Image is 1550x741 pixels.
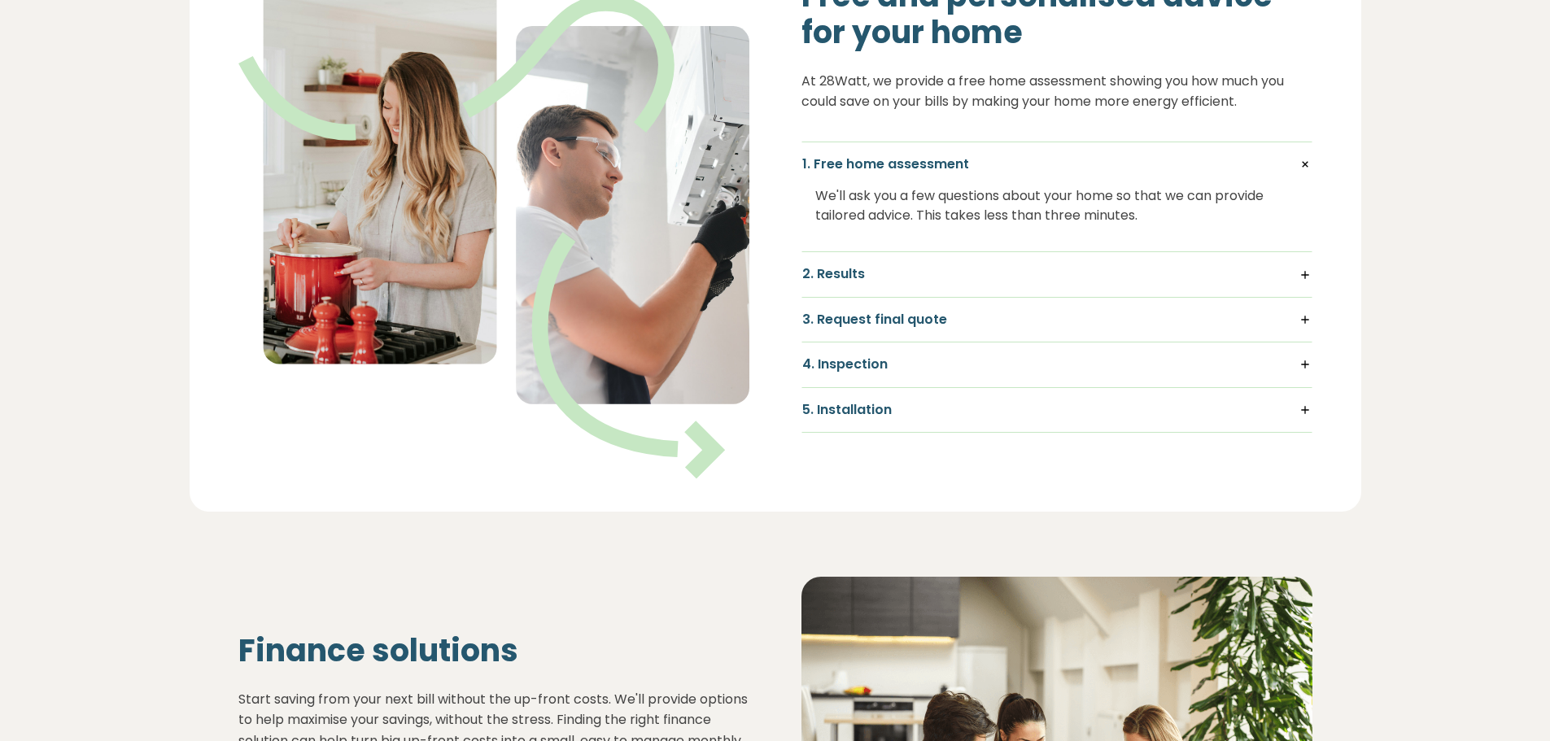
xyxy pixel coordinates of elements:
h5: 2. Results [802,265,1312,283]
h5: 1. Free home assessment [802,155,1312,173]
div: We'll ask you a few questions about your home so that we can provide tailored advice. This takes ... [815,173,1299,238]
h2: Finance solutions [238,632,749,669]
h5: 5. Installation [802,401,1312,419]
p: At 28Watt, we provide a free home assessment showing you how much you could save on your bills by... [801,71,1312,112]
h5: 4. Inspection [802,355,1312,373]
h5: 3. Request final quote [802,311,1312,329]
